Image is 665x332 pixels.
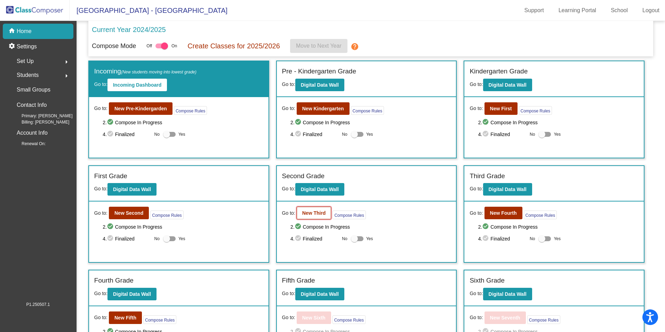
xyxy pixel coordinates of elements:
[103,223,263,231] span: 2. Compose In Progress
[114,315,136,321] b: New Fifth
[290,130,338,139] span: 4. Finalized
[470,81,483,87] span: Go to:
[350,42,359,51] mat-icon: help
[301,291,339,297] b: Digital Data Wall
[282,276,315,286] label: Fifth Grade
[70,5,227,16] span: [GEOGRAPHIC_DATA] - [GEOGRAPHIC_DATA]
[107,235,115,243] mat-icon: check_circle
[290,235,338,243] span: 4. Finalized
[295,183,344,196] button: Digital Data Wall
[483,183,532,196] button: Digital Data Wall
[17,70,39,80] span: Students
[113,187,151,192] b: Digital Data Wall
[94,171,127,181] label: First Grade
[107,288,157,300] button: Digital Data Wall
[297,207,331,219] button: New Third
[470,276,504,286] label: Sixth Grade
[470,105,483,112] span: Go to:
[519,106,552,115] button: Compose Rules
[282,81,295,87] span: Go to:
[489,291,527,297] b: Digital Data Wall
[295,79,344,91] button: Digital Data Wall
[482,235,490,243] mat-icon: check_circle
[146,43,152,49] span: Off
[332,211,366,219] button: Compose Rules
[524,211,557,219] button: Compose Rules
[10,141,46,147] span: Renewal On:
[94,105,107,112] span: Go to:
[103,130,151,139] span: 4. Finalized
[297,102,350,115] button: New Kindergarten
[470,210,483,217] span: Go to:
[17,42,37,51] p: Settings
[171,43,177,49] span: On
[489,187,527,192] b: Digital Data Wall
[282,171,325,181] label: Second Grade
[301,187,339,192] b: Digital Data Wall
[295,118,303,127] mat-icon: check_circle
[109,311,142,324] button: New Fifth
[114,106,167,111] b: New Pre-Kindergarden
[17,56,34,66] span: Set Up
[332,315,366,324] button: Compose Rules
[470,66,528,77] label: Kindergarten Grade
[351,106,384,115] button: Compose Rules
[121,70,197,74] span: (New students moving into lowest grade)
[490,210,517,216] b: New Fourth
[150,211,183,219] button: Compose Rules
[301,82,339,88] b: Digital Data Wall
[103,118,263,127] span: 2. Compose In Progress
[553,5,602,16] a: Learning Portal
[113,82,161,88] b: Incoming Dashboard
[342,131,347,137] span: No
[62,72,71,80] mat-icon: arrow_right
[187,41,280,51] p: Create Classes for 2025/2026
[490,106,512,111] b: New First
[17,27,32,35] p: Home
[282,291,295,296] span: Go to:
[62,58,71,66] mat-icon: arrow_right
[483,288,532,300] button: Digital Data Wall
[302,106,344,111] b: New Kindergarten
[484,207,522,219] button: New Fourth
[482,118,490,127] mat-icon: check_circle
[92,24,166,35] p: Current Year 2024/2025
[92,41,136,51] p: Compose Mode
[282,314,295,321] span: Go to:
[109,207,149,219] button: New Second
[484,311,526,324] button: New Seventh
[10,113,73,119] span: Primary: [PERSON_NAME]
[107,183,157,196] button: Digital Data Wall
[143,315,176,324] button: Compose Rules
[107,118,115,127] mat-icon: check_circle
[94,66,197,77] label: Incoming
[94,186,107,191] span: Go to:
[366,235,373,243] span: Yes
[554,235,561,243] span: Yes
[470,171,505,181] label: Third Grade
[295,235,303,243] mat-icon: check_circle
[302,315,326,321] b: New Sixth
[605,5,633,16] a: School
[107,223,115,231] mat-icon: check_circle
[530,236,535,242] span: No
[483,79,532,91] button: Digital Data Wall
[490,315,520,321] b: New Seventh
[478,130,526,139] span: 4. Finalized
[470,186,483,191] span: Go to:
[530,131,535,137] span: No
[489,82,527,88] b: Digital Data Wall
[282,210,295,217] span: Go to:
[290,39,347,53] button: Move to Next Year
[290,223,451,231] span: 2. Compose In Progress
[94,314,107,321] span: Go to:
[178,235,185,243] span: Yes
[94,276,134,286] label: Fourth Grade
[290,118,451,127] span: 2. Compose In Progress
[295,223,303,231] mat-icon: check_circle
[10,119,69,125] span: Billing: [PERSON_NAME]
[8,42,17,51] mat-icon: settings
[470,314,483,321] span: Go to:
[302,210,326,216] b: New Third
[554,130,561,139] span: Yes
